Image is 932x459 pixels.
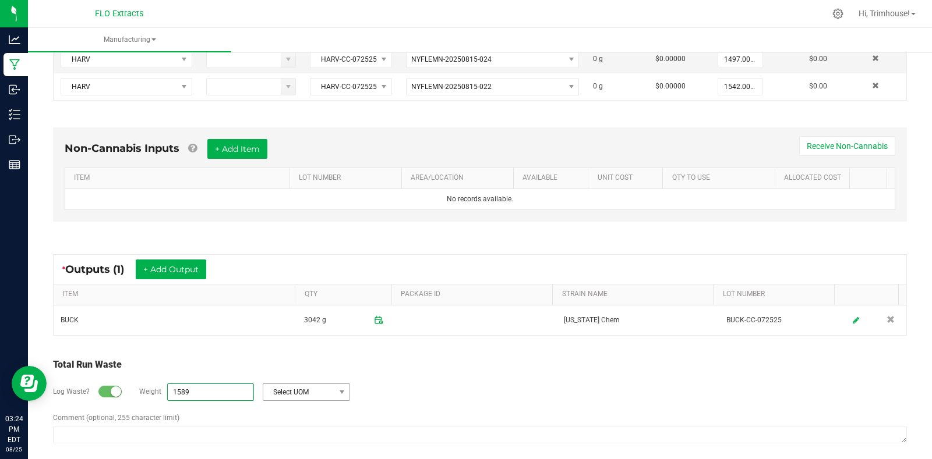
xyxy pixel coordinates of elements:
[411,173,509,183] a: AREA/LOCATIONSortable
[5,414,23,445] p: 03:24 PM EDT
[263,384,335,400] span: Select UOM
[599,82,603,90] span: g
[9,59,20,70] inline-svg: Manufacturing
[53,358,907,372] div: Total Run Waste
[411,83,492,91] span: NYFLEMN-20250815-022
[207,139,267,159] button: + Add Item
[593,82,597,90] span: 0
[28,35,231,45] span: Manufacturing
[62,290,291,299] a: ITEMSortable
[599,55,603,63] span: g
[719,305,841,335] td: BUCK-CC-072525
[9,159,20,170] inline-svg: Reports
[136,259,206,279] button: + Add Output
[557,305,719,335] td: [US_STATE] Chem
[54,305,297,335] td: BUCK
[401,290,548,299] a: PACKAGE IDSortable
[53,386,90,397] label: Log Waste?
[9,134,20,145] inline-svg: Outbound
[843,290,894,299] a: Sortable
[9,109,20,120] inline-svg: Inventory
[598,173,659,183] a: Unit CostSortable
[65,142,179,155] span: Non-Cannabis Inputs
[523,173,584,183] a: AVAILABLESortable
[799,136,895,156] button: Receive Non-Cannabis
[53,412,179,423] label: Comment (optional, 255 character limit)
[310,79,376,95] span: HARV-CC-072525
[5,445,23,454] p: 08/25
[9,34,20,45] inline-svg: Analytics
[61,78,192,95] span: NO DATA FOUND
[831,8,845,19] div: Manage settings
[188,142,197,155] a: Add Non-Cannabis items that were also consumed in the run (e.g. gloves and packaging); Also add N...
[95,9,143,19] span: FLO Extracts
[593,55,597,63] span: 0
[12,366,47,401] iframe: Resource center
[139,386,161,397] label: Weight
[784,173,845,183] a: Allocated CostSortable
[9,84,20,95] inline-svg: Inbound
[809,82,827,90] span: $0.00
[28,28,231,52] a: Manufacturing
[74,173,285,183] a: ITEMSortable
[61,51,177,67] span: HARV
[61,79,177,95] span: HARV
[562,290,709,299] a: STRAIN NAMESortable
[305,290,387,299] a: QTYSortable
[655,82,686,90] span: $0.00000
[411,55,492,63] span: NYFLEMN-20250815-024
[859,173,882,183] a: Sortable
[310,51,376,67] span: HARV-CC-072525
[61,51,192,68] span: NO DATA FOUND
[723,290,830,299] a: LOT NUMBERSortable
[672,173,771,183] a: QTY TO USESortable
[655,55,686,63] span: $0.00000
[299,173,397,183] a: LOT NUMBERSortable
[65,189,895,209] td: No records available.
[859,9,910,18] span: Hi, Trimhouse!
[304,311,326,329] span: 3042 g
[809,55,827,63] span: $0.00
[65,263,136,276] span: Outputs (1)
